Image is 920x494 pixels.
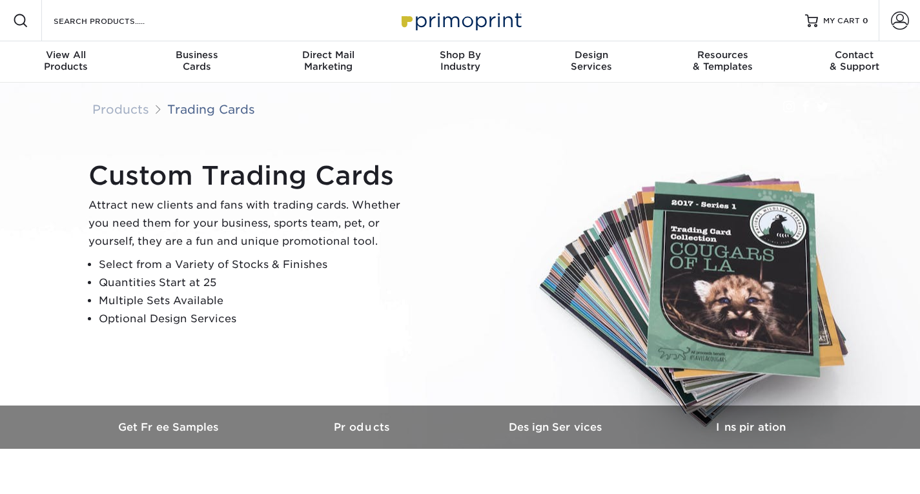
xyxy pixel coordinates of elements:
span: MY CART [823,15,860,26]
span: Contact [788,49,920,61]
a: Get Free Samples [73,406,267,449]
li: Quantities Start at 25 [99,274,411,292]
span: Design [526,49,657,61]
a: DesignServices [526,41,657,83]
li: Select from a Variety of Stocks & Finishes [99,256,411,274]
a: Inspiration [654,406,848,449]
h3: Products [267,421,460,433]
div: Cards [132,49,263,72]
a: BusinessCards [132,41,263,83]
a: Products [267,406,460,449]
img: Primoprint [396,6,525,34]
div: Industry [394,49,526,72]
a: Resources& Templates [657,41,789,83]
h3: Inspiration [654,421,848,433]
h1: Custom Trading Cards [88,160,411,191]
a: Products [92,102,149,116]
div: Marketing [263,49,394,72]
li: Optional Design Services [99,310,411,328]
div: & Support [788,49,920,72]
h3: Design Services [460,421,654,433]
a: Contact& Support [788,41,920,83]
li: Multiple Sets Available [99,292,411,310]
p: Attract new clients and fans with trading cards. Whether you need them for your business, sports ... [88,196,411,251]
h3: Get Free Samples [73,421,267,433]
div: Services [526,49,657,72]
span: Shop By [394,49,526,61]
span: Business [132,49,263,61]
a: Trading Cards [167,102,255,116]
span: Direct Mail [263,49,394,61]
a: Design Services [460,406,654,449]
a: Direct MailMarketing [263,41,394,83]
div: & Templates [657,49,789,72]
input: SEARCH PRODUCTS..... [52,13,178,28]
a: Shop ByIndustry [394,41,526,83]
span: Resources [657,49,789,61]
span: 0 [863,16,868,25]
